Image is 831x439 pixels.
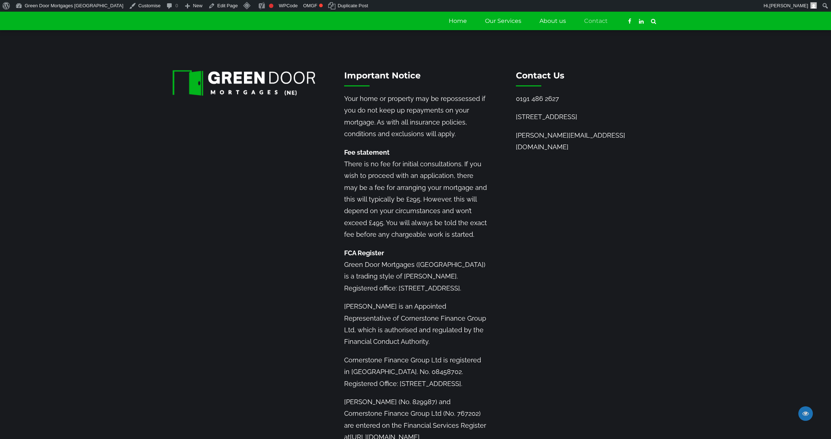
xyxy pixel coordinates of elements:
a: About us [539,12,566,30]
a: Our Services [485,12,521,30]
p: Your home or property may be repossessed if you do not keep up repayments on your mortgage. As wi... [344,93,487,140]
span: Edit/Preview [798,406,813,421]
p: Cornerstone Finance Group Ltd is registered in [GEOGRAPHIC_DATA]. No. 08458702. Registered Office... [344,354,487,390]
a: Home [449,12,467,30]
img: Green-Door-Mortgages-NE-Logo-3 [172,70,315,96]
p: There is no fee for initial consultations. If you wish to proceed with an application, there may ... [344,147,487,241]
strong: FCA Register [344,249,384,257]
a: [STREET_ADDRESS] [516,113,577,121]
a: 0191 486 2627 [516,95,559,102]
a: [PERSON_NAME][EMAIL_ADDRESS][DOMAIN_NAME] [516,131,625,151]
strong: Fee statement [344,149,390,156]
p: Green Door Mortgages ([GEOGRAPHIC_DATA]) is a trading style of [PERSON_NAME]. Registered office: ... [344,247,487,294]
span: [PERSON_NAME] [769,3,808,8]
span: Important Notice [344,70,421,81]
div: Focus keyphrase not set [269,4,273,8]
p: [PERSON_NAME] is an Appointed Representative of Cornerstone Finance Group Ltd, which is authorise... [344,301,487,348]
span: Contact Us [516,70,564,81]
a: Contact [584,12,608,30]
